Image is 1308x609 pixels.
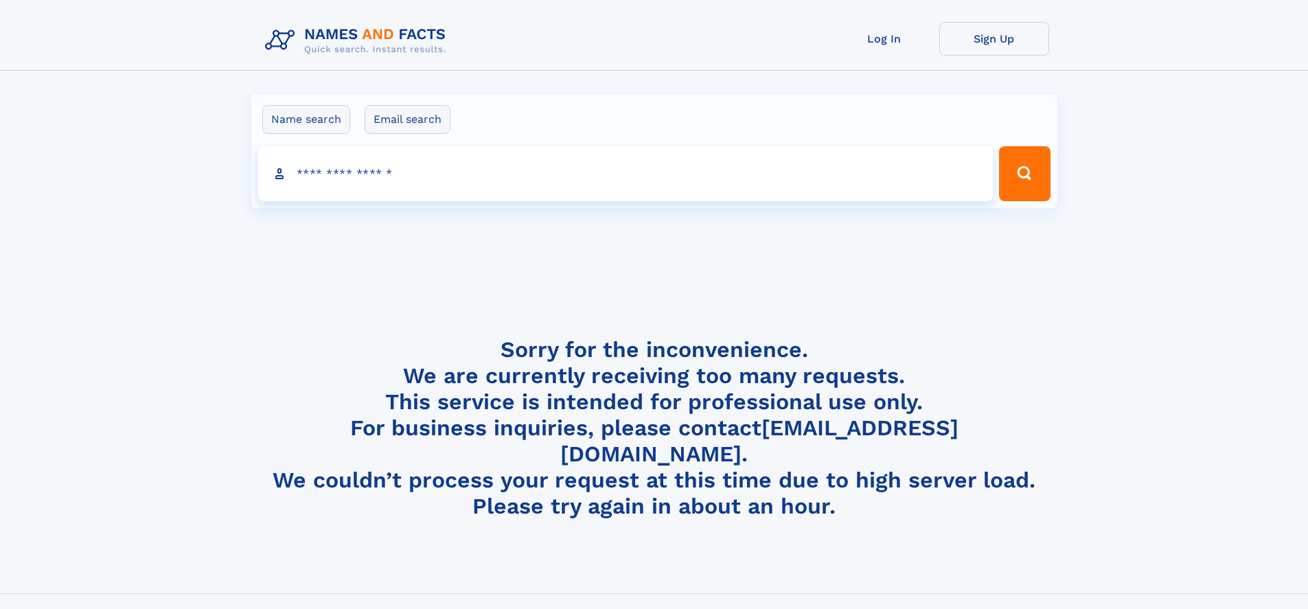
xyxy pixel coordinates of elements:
[258,146,994,201] input: search input
[260,336,1049,520] h4: Sorry for the inconvenience. We are currently receiving too many requests. This service is intend...
[999,146,1050,201] button: Search Button
[365,105,450,134] label: Email search
[262,105,350,134] label: Name search
[829,22,939,56] a: Log In
[260,22,457,59] img: Logo Names and Facts
[939,22,1049,56] a: Sign Up
[560,415,959,467] a: [EMAIL_ADDRESS][DOMAIN_NAME]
